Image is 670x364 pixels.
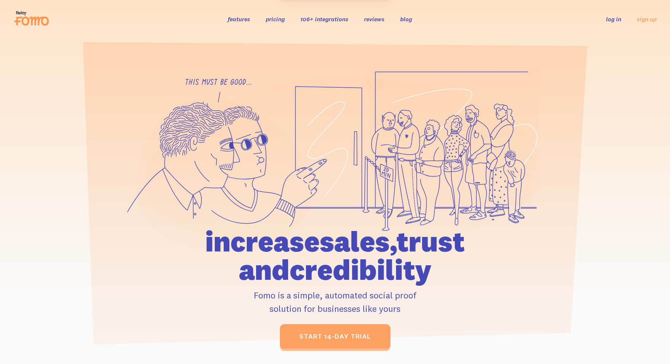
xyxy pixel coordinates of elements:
[364,15,385,23] a: reviews
[280,324,390,349] a: start 14-day trial
[228,15,250,23] a: features
[300,15,348,23] a: 106+ integrations
[400,15,412,23] a: blog
[637,15,657,23] a: sign up
[606,15,621,23] a: log in
[266,15,285,23] a: pricing
[163,288,507,315] p: Fomo is a simple, automated social proof solution for businesses like yours
[163,227,507,284] h1: increase sales, trust and credibility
